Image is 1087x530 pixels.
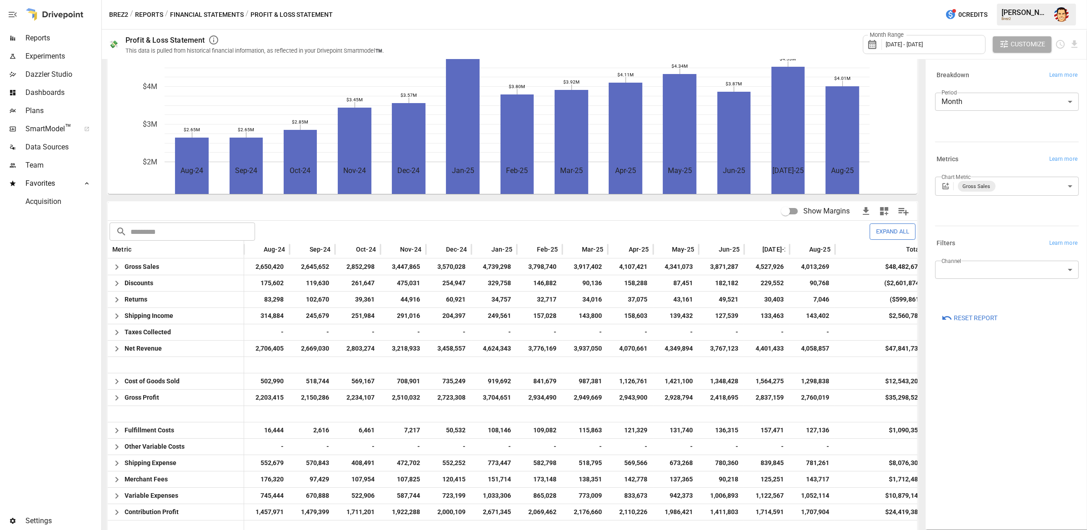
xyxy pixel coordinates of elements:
span: Settings [25,515,100,526]
span: 942,373 [658,488,694,504]
text: $3.57M [401,93,417,98]
button: Sort [250,243,263,256]
span: 49,521 [703,292,740,307]
text: $3.92M [563,80,580,85]
span: 176,320 [249,471,285,487]
span: - [703,439,740,455]
div: / [245,9,249,20]
div: This data is pulled from historical financial information, as reflected in your Drivepoint Smartm... [125,47,384,54]
span: 34,757 [476,292,512,307]
span: - [703,324,740,340]
span: 2,928,794 [658,390,694,406]
text: Feb-25 [506,166,528,175]
span: Merchant Fees [125,471,168,487]
span: 133,463 [749,308,785,324]
span: 552,679 [249,455,285,471]
span: 2,203,415 [249,390,285,406]
span: 109,082 [521,422,558,438]
button: Sort [705,243,718,256]
span: 3,447,865 [385,259,421,275]
label: Chart Metric [942,173,971,181]
button: Sort [132,243,145,256]
span: 781,261 [794,455,831,471]
span: - [476,324,512,340]
text: $4.11M [617,73,634,78]
span: Shipping Expense [125,455,176,471]
span: 1,348,428 [703,373,740,389]
text: $4M [143,82,157,91]
span: 3,937,050 [567,341,603,357]
span: - [476,439,512,455]
span: 1,298,838 [794,373,831,389]
span: 30,403 [749,292,785,307]
span: Customize [1011,39,1045,50]
text: Nov-24 [343,166,366,175]
span: 3,776,169 [521,341,558,357]
span: 518,795 [567,455,603,471]
text: Jun-25 [723,166,745,175]
span: 43,161 [658,292,694,307]
span: Other Variable Costs [125,439,185,455]
span: - [567,439,603,455]
span: 3,218,933 [385,341,421,357]
span: Learn more [1049,71,1077,80]
span: 773,447 [476,455,512,471]
span: 314,884 [249,308,285,324]
text: $4.34M [671,64,688,69]
button: Reports [135,9,163,20]
button: Sort [478,243,491,256]
span: 4,401,433 [749,341,785,357]
span: Acquisition [25,196,100,207]
span: 249,561 [476,308,512,324]
text: Apr-25 [615,166,636,175]
h6: Filters [937,238,956,248]
span: 32,717 [521,292,558,307]
button: Sort [342,243,355,256]
div: Profit & Loss Statement [125,36,205,45]
span: 108,146 [476,422,512,438]
div: $12,543,205 [885,373,922,389]
span: 16,444 [249,422,285,438]
span: 2,234,107 [340,390,376,406]
span: Cost of Goods Sold [125,373,180,389]
span: 723,199 [431,488,467,504]
span: 125,251 [749,471,785,487]
span: Gross Sales [125,259,159,275]
button: Expand All [870,223,916,239]
text: $4.53M [780,57,796,62]
button: Brez2 [109,9,128,20]
span: 157,028 [521,308,558,324]
span: Learn more [1049,239,1077,248]
span: 37,075 [612,292,649,307]
div: Total [906,246,922,253]
button: Sort [658,243,671,256]
text: Mar-25 [560,166,583,175]
span: 229,552 [749,275,785,291]
text: $2M [143,158,157,166]
span: Nov-24 [400,245,421,254]
span: - [294,439,331,455]
span: 773,009 [567,488,603,504]
span: 745,444 [249,488,285,504]
span: - [431,324,467,340]
span: 291,016 [385,308,421,324]
button: Financial Statements [170,9,244,20]
span: 3,767,123 [703,341,740,357]
span: 839,845 [749,455,785,471]
span: 158,288 [612,275,649,291]
span: 4,527,926 [749,259,785,275]
span: Jun-25 [719,245,740,254]
span: 143,402 [794,308,831,324]
span: Reports [25,33,100,44]
div: Brez2 [1002,17,1049,21]
text: $3.45M [346,98,363,103]
span: 251,984 [340,308,376,324]
span: 90,136 [567,275,603,291]
span: 1,126,761 [612,373,649,389]
span: 780,360 [703,455,740,471]
span: Feb-25 [537,245,558,254]
button: Customize [993,36,1052,53]
span: Gross Sales [959,181,994,192]
span: 120,415 [431,471,467,487]
div: ($2,601,874) [884,275,922,291]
